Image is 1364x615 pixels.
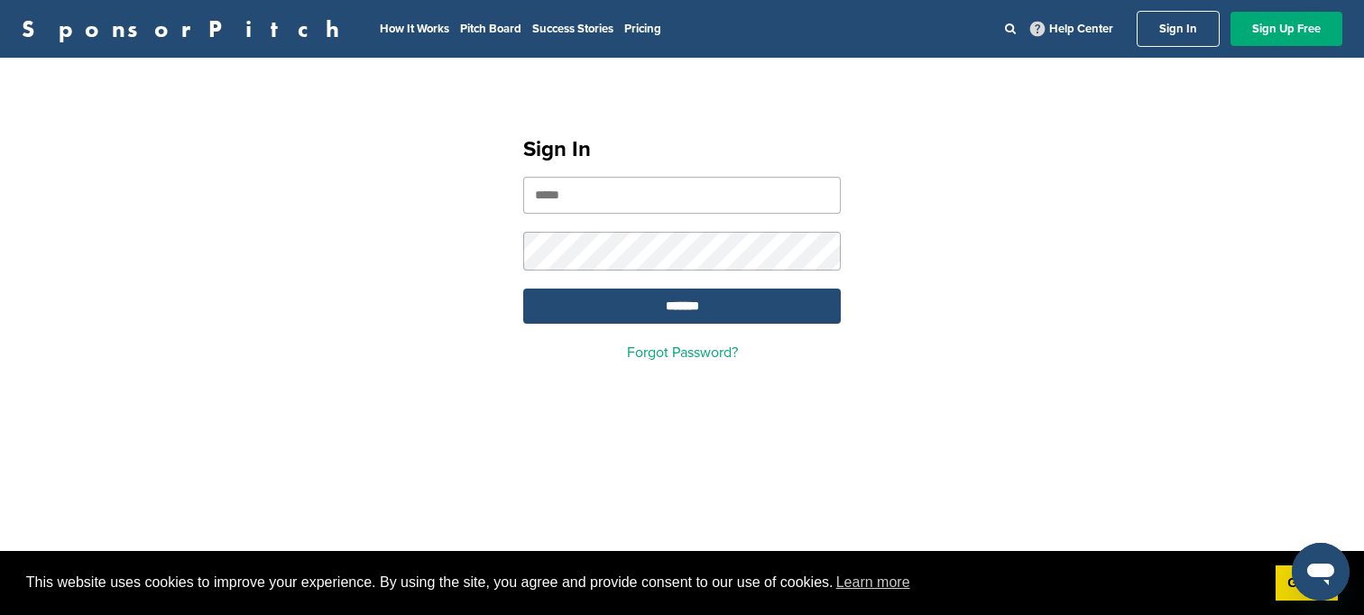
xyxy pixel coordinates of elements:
a: Pricing [624,22,661,36]
a: How It Works [380,22,449,36]
a: Help Center [1027,18,1117,40]
a: Success Stories [532,22,613,36]
a: Forgot Password? [627,344,738,362]
a: dismiss cookie message [1276,565,1338,601]
a: Sign In [1137,11,1220,47]
h1: Sign In [523,133,841,166]
a: SponsorPitch [22,17,351,41]
a: Pitch Board [460,22,521,36]
iframe: Button to launch messaging window [1292,543,1350,601]
span: This website uses cookies to improve your experience. By using the site, you agree and provide co... [26,569,1261,596]
a: Sign Up Free [1230,12,1342,46]
a: learn more about cookies [834,569,913,596]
